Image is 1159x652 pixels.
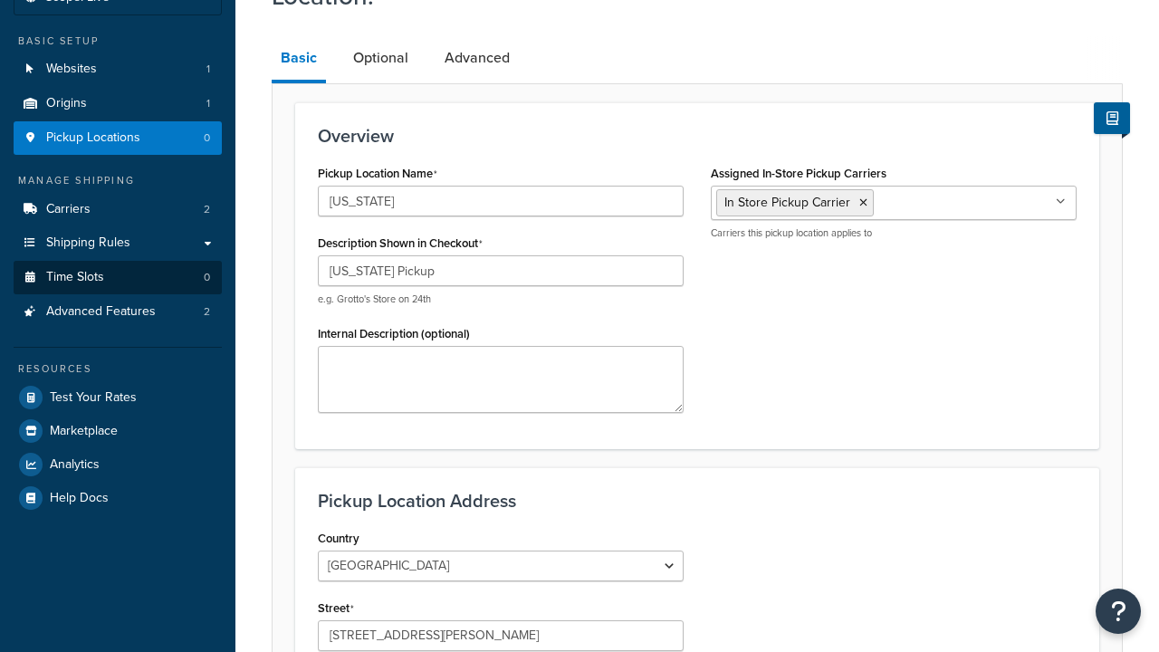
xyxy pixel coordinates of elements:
[14,482,222,514] a: Help Docs
[50,390,137,406] span: Test Your Rates
[14,121,222,155] a: Pickup Locations0
[14,261,222,294] li: Time Slots
[204,270,210,285] span: 0
[14,87,222,120] a: Origins1
[46,96,87,111] span: Origins
[436,36,519,80] a: Advanced
[46,304,156,320] span: Advanced Features
[14,361,222,377] div: Resources
[272,36,326,83] a: Basic
[46,270,104,285] span: Time Slots
[318,126,1077,146] h3: Overview
[711,167,886,180] label: Assigned In-Store Pickup Carriers
[318,167,437,181] label: Pickup Location Name
[46,62,97,77] span: Websites
[206,96,210,111] span: 1
[14,261,222,294] a: Time Slots0
[14,53,222,86] li: Websites
[14,448,222,481] a: Analytics
[46,235,130,251] span: Shipping Rules
[46,130,140,146] span: Pickup Locations
[318,236,483,251] label: Description Shown in Checkout
[1094,102,1130,134] button: Show Help Docs
[50,491,109,506] span: Help Docs
[14,226,222,260] a: Shipping Rules
[204,130,210,146] span: 0
[14,193,222,226] a: Carriers2
[14,173,222,188] div: Manage Shipping
[318,327,470,340] label: Internal Description (optional)
[50,457,100,473] span: Analytics
[14,193,222,226] li: Carriers
[204,202,210,217] span: 2
[14,381,222,414] a: Test Your Rates
[14,53,222,86] a: Websites1
[14,415,222,447] a: Marketplace
[14,34,222,49] div: Basic Setup
[344,36,417,80] a: Optional
[14,121,222,155] li: Pickup Locations
[206,62,210,77] span: 1
[14,295,222,329] a: Advanced Features2
[724,193,850,212] span: In Store Pickup Carrier
[204,304,210,320] span: 2
[50,424,118,439] span: Marketplace
[1096,589,1141,634] button: Open Resource Center
[711,226,1077,240] p: Carriers this pickup location applies to
[318,532,359,545] label: Country
[46,202,91,217] span: Carriers
[318,601,354,616] label: Street
[318,292,684,306] p: e.g. Grotto's Store on 24th
[14,295,222,329] li: Advanced Features
[318,491,1077,511] h3: Pickup Location Address
[14,87,222,120] li: Origins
